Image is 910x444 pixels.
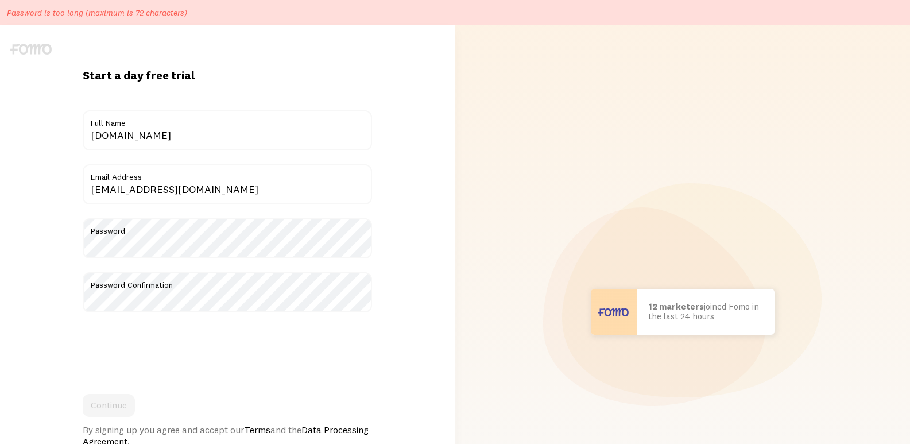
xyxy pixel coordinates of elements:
label: Password Confirmation [83,272,372,292]
img: User avatar [591,289,637,335]
a: Terms [244,424,270,435]
b: 12 marketers [648,301,704,312]
label: Full Name [83,110,372,130]
p: joined Fomo in the last 24 hours [648,302,763,321]
iframe: reCAPTCHA [83,326,257,371]
label: Password [83,218,372,238]
label: Email Address [83,164,372,184]
img: fomo-logo-gray-b99e0e8ada9f9040e2984d0d95b3b12da0074ffd48d1e5cb62ac37fc77b0b268.svg [10,44,52,55]
h1: Start a day free trial [83,68,372,83]
p: Password is too long (maximum is 72 characters) [7,7,187,18]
